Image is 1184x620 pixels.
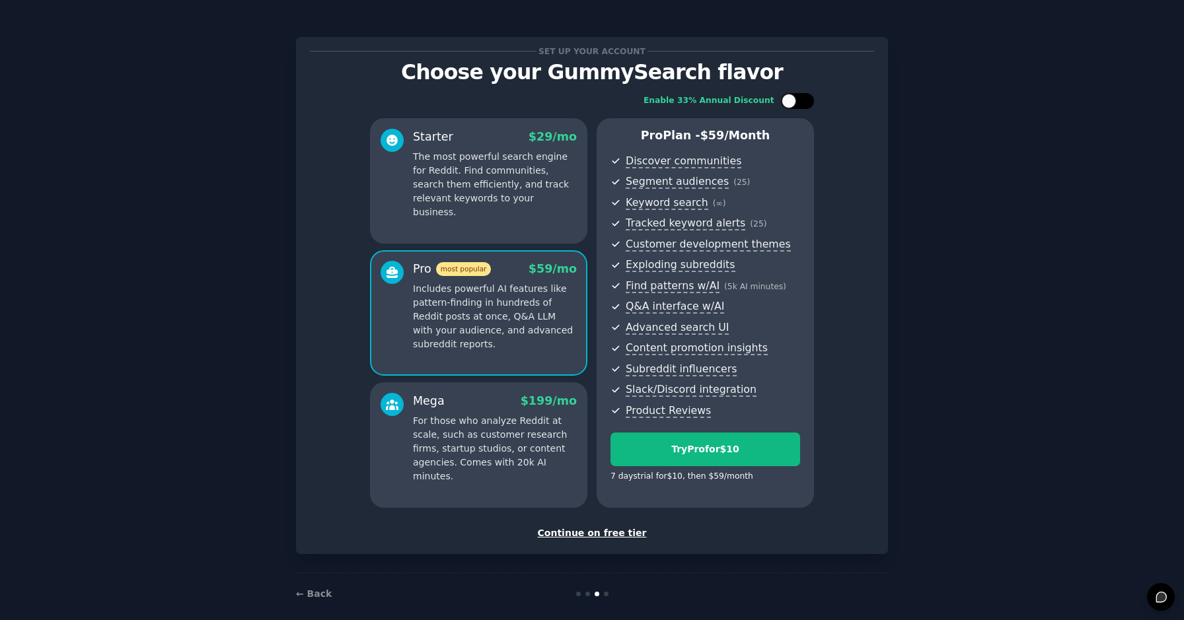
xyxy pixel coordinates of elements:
[529,262,577,275] span: $ 59 /mo
[626,404,711,418] span: Product Reviews
[724,282,786,291] span: ( 5k AI minutes )
[626,341,768,355] span: Content promotion insights
[626,383,757,397] span: Slack/Discord integration
[626,196,708,210] span: Keyword search
[436,262,492,276] span: most popular
[626,279,720,293] span: Find patterns w/AI
[610,471,753,483] div: 7 days trial for $10 , then $ 59 /month
[413,393,445,409] div: Mega
[626,300,724,314] span: Q&A interface w/AI
[700,129,770,142] span: $ 59 /month
[626,258,735,272] span: Exploding subreddits
[296,588,332,599] a: ← Back
[626,217,745,230] span: Tracked keyword alerts
[536,44,648,58] span: Set up your account
[644,95,774,107] div: Enable 33% Annual Discount
[626,155,741,168] span: Discover communities
[626,238,791,252] span: Customer development themes
[413,414,577,483] p: For those who analyze Reddit at scale, such as customer research firms, startup studios, or conte...
[413,282,577,351] p: Includes powerful AI features like pattern-finding in hundreds of Reddit posts at once, Q&A LLM w...
[413,261,491,277] div: Pro
[529,130,577,143] span: $ 29 /mo
[626,321,729,335] span: Advanced search UI
[626,175,729,189] span: Segment audiences
[413,150,577,219] p: The most powerful search engine for Reddit. Find communities, search them efficiently, and track ...
[310,61,874,84] p: Choose your GummySearch flavor
[610,127,800,144] p: Pro Plan -
[521,394,577,407] span: $ 199 /mo
[750,219,766,228] span: ( 25 )
[733,178,750,187] span: ( 25 )
[626,362,737,376] span: Subreddit influencers
[611,442,799,456] div: Try Pro for $10
[713,199,726,208] span: ( ∞ )
[610,432,800,466] button: TryProfor$10
[310,526,874,540] div: Continue on free tier
[413,129,453,145] div: Starter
